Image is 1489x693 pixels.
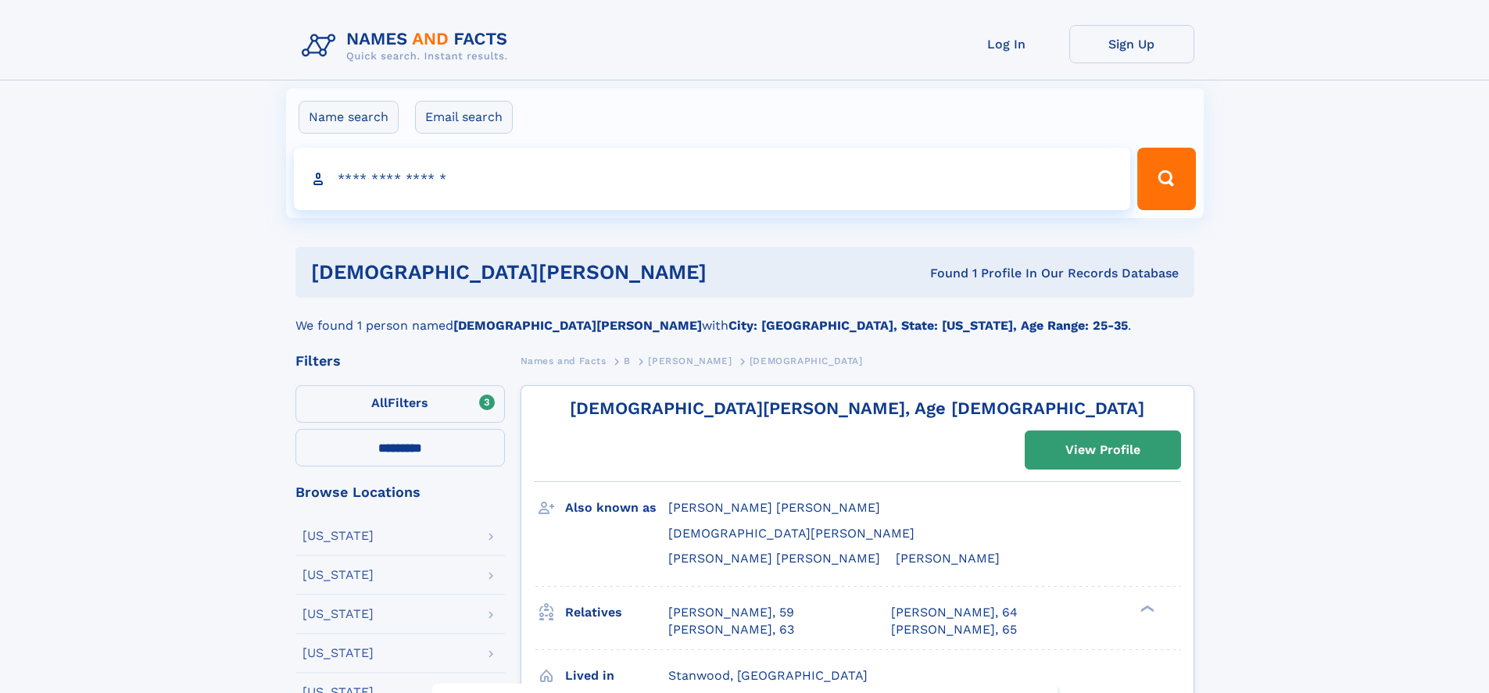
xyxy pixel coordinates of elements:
h3: Lived in [565,663,668,689]
h3: Relatives [565,599,668,626]
b: City: [GEOGRAPHIC_DATA], State: [US_STATE], Age Range: 25-35 [728,318,1128,333]
span: [PERSON_NAME] [896,551,1000,566]
a: [PERSON_NAME] [648,351,732,370]
label: Name search [299,101,399,134]
a: [PERSON_NAME], 64 [891,604,1018,621]
span: [DEMOGRAPHIC_DATA] [750,355,863,366]
h3: Also known as [565,495,668,521]
img: Logo Names and Facts [295,25,521,67]
div: ❯ [1136,603,1155,613]
span: Stanwood, [GEOGRAPHIC_DATA] [668,668,868,683]
a: B [624,351,631,370]
label: Filters [295,385,505,423]
h1: [DEMOGRAPHIC_DATA][PERSON_NAME] [311,263,818,282]
span: B [624,355,631,366]
div: [US_STATE] [302,569,374,581]
div: [US_STATE] [302,530,374,542]
div: Filters [295,354,505,368]
b: [DEMOGRAPHIC_DATA][PERSON_NAME] [453,318,702,333]
div: [US_STATE] [302,608,374,620]
a: View Profile [1025,431,1180,469]
div: View Profile [1065,432,1140,468]
span: [PERSON_NAME] [648,355,732,366]
a: Log In [944,25,1069,63]
label: Email search [415,101,513,134]
a: [PERSON_NAME], 59 [668,604,794,621]
div: [US_STATE] [302,647,374,659]
a: Names and Facts [521,351,607,370]
button: Search Button [1137,148,1195,210]
span: [PERSON_NAME] [PERSON_NAME] [668,551,880,566]
a: [DEMOGRAPHIC_DATA][PERSON_NAME], Age [DEMOGRAPHIC_DATA] [570,398,1144,418]
span: [PERSON_NAME] [PERSON_NAME] [668,500,880,515]
div: We found 1 person named with . [295,298,1194,335]
span: All [371,395,388,410]
div: Browse Locations [295,485,505,499]
a: Sign Up [1069,25,1194,63]
a: [PERSON_NAME], 65 [891,621,1017,638]
div: Found 1 Profile In Our Records Database [818,265,1179,282]
span: [DEMOGRAPHIC_DATA][PERSON_NAME] [668,526,915,541]
input: search input [294,148,1131,210]
a: [PERSON_NAME], 63 [668,621,794,638]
